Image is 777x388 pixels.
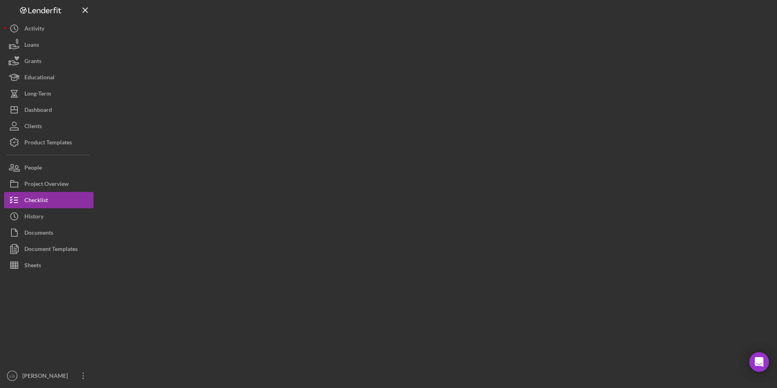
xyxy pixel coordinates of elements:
text: LG [10,374,15,378]
div: Activity [24,20,44,39]
button: Long-Term [4,85,93,102]
button: LG[PERSON_NAME] [4,368,93,384]
button: Sheets [4,257,93,273]
button: Project Overview [4,176,93,192]
div: Sheets [24,257,41,275]
button: Loans [4,37,93,53]
div: History [24,208,43,227]
div: Educational [24,69,54,87]
div: Long-Term [24,85,51,104]
button: People [4,159,93,176]
button: Educational [4,69,93,85]
button: Checklist [4,192,93,208]
button: Product Templates [4,134,93,150]
button: Documents [4,225,93,241]
button: Clients [4,118,93,134]
div: Checklist [24,192,48,210]
div: Product Templates [24,134,72,153]
div: Document Templates [24,241,78,259]
button: Grants [4,53,93,69]
button: Dashboard [4,102,93,118]
div: [PERSON_NAME] [20,368,73,386]
button: History [4,208,93,225]
div: Clients [24,118,42,136]
div: Dashboard [24,102,52,120]
div: Open Intercom Messenger [749,352,769,372]
div: People [24,159,42,178]
div: Grants [24,53,41,71]
div: Documents [24,225,53,243]
div: Loans [24,37,39,55]
button: Document Templates [4,241,93,257]
button: Activity [4,20,93,37]
div: Project Overview [24,176,69,194]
